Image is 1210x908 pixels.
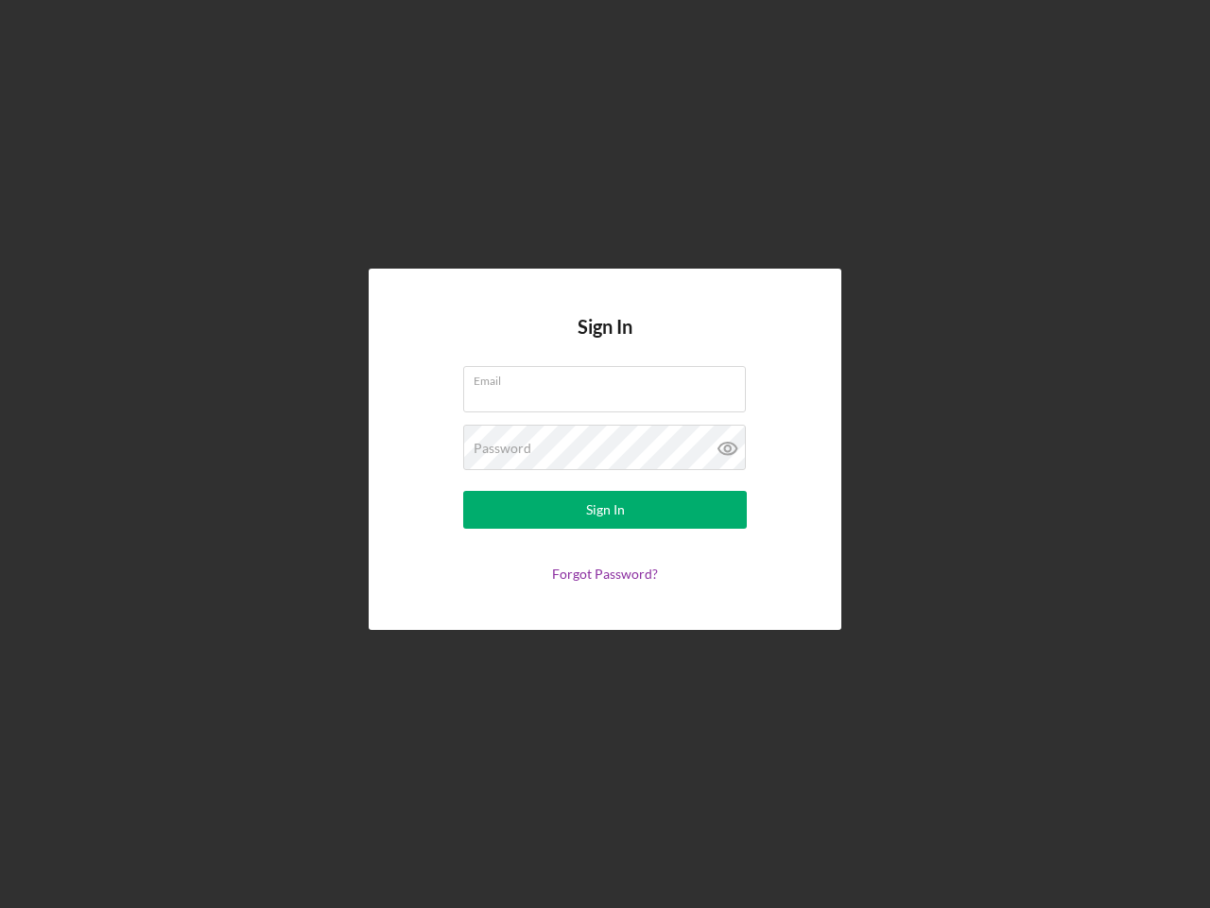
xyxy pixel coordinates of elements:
div: Sign In [586,491,625,529]
button: Sign In [463,491,747,529]
a: Forgot Password? [552,566,658,582]
label: Email [474,367,746,388]
label: Password [474,441,531,456]
h4: Sign In [578,316,632,366]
